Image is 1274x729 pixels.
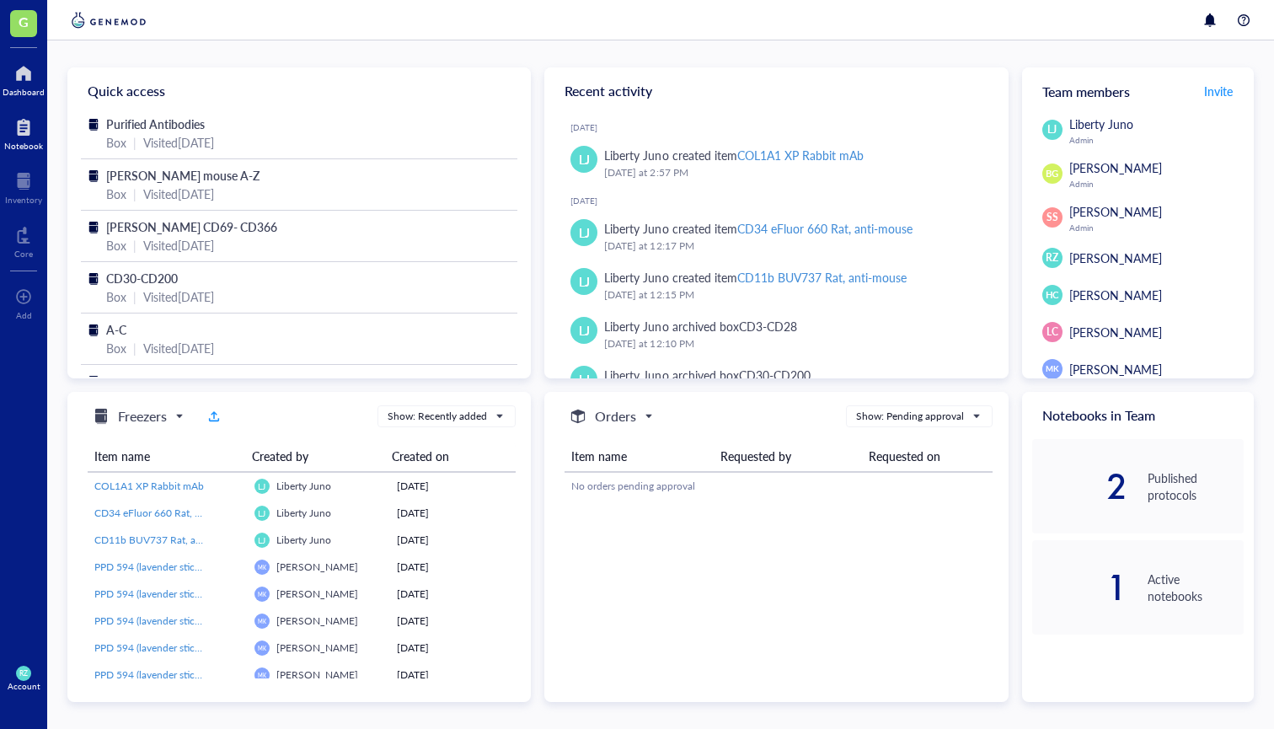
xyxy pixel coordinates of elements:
th: Item name [88,441,245,472]
div: No orders pending approval [571,479,986,494]
span: CD11b BUV737 Rat, anti-mouse [94,533,240,547]
span: RZ [19,669,28,678]
span: MK [258,564,266,571]
a: PPD 594 (lavender sticker) [94,587,241,602]
th: Requested on [862,441,993,472]
div: Visited [DATE] [143,185,214,203]
span: MK [258,591,266,598]
th: Requested by [714,441,862,472]
span: [PERSON_NAME] mouse A-Z [106,167,260,184]
span: [PERSON_NAME] [1069,203,1162,220]
div: CD3-CD28 [739,318,797,335]
div: Quick access [67,67,531,115]
div: [DATE] at 2:57 PM [604,164,981,181]
div: Show: Recently added [388,409,487,424]
span: PPD 594 (lavender sticker) [94,667,211,682]
div: Visited [DATE] [143,236,214,255]
span: [PERSON_NAME] [276,667,358,682]
div: Liberty Juno created item [604,146,863,164]
div: Box [106,185,126,203]
span: [PERSON_NAME] [1069,361,1162,378]
span: PPD 594 (lavender sticker) [94,641,211,655]
div: | [133,185,136,203]
div: [DATE] at 12:15 PM [604,287,981,303]
div: | [133,236,136,255]
div: [DATE] [397,560,509,575]
span: Liberty Juno [276,506,331,520]
span: LJ [258,481,265,491]
span: COL1A1 XP Rabbit mAb [94,479,204,493]
div: Notebook [4,141,43,151]
div: | [133,339,136,357]
a: PPD 594 (lavender sticker) [94,614,241,629]
div: [DATE] [397,667,509,683]
div: Liberty Juno created item [604,268,907,287]
span: P-Z [106,373,125,389]
button: Invite [1203,78,1234,105]
span: LJ [258,535,265,545]
span: PPD 594 (lavender sticker) [94,560,211,574]
div: Core [14,249,33,259]
div: Liberty Juno archived box [604,317,796,335]
div: Admin [1069,222,1244,233]
div: [DATE] [397,533,509,548]
a: Core [14,222,33,259]
div: Notebooks in Team [1022,392,1254,439]
a: Notebook [4,114,43,151]
th: Item name [565,441,713,472]
div: Dashboard [3,87,45,97]
span: MK [258,645,266,651]
div: CD11b BUV737 Rat, anti-mouse [737,269,907,286]
div: Recent activity [544,67,1008,115]
a: PPD 594 (lavender sticker) [94,641,241,656]
div: Account [8,681,40,691]
a: CD11b BUV737 Rat, anti-mouse [94,533,241,548]
span: [PERSON_NAME] [276,614,358,628]
div: [DATE] [570,196,994,206]
a: COL1A1 XP Rabbit mAb [94,479,241,494]
div: Liberty Juno created item [604,219,913,238]
a: LJLiberty Juno created itemCD34 eFluor 660 Rat, anti-mouse[DATE] at 12:17 PM [558,212,994,261]
div: Add [16,310,32,320]
span: Liberty Juno [276,533,331,547]
div: [DATE] [397,479,509,494]
div: Show: Pending approval [856,409,964,424]
div: [DATE] [397,506,509,521]
span: Liberty Juno [276,479,331,493]
span: [PERSON_NAME] [276,641,358,655]
div: Box [106,339,126,357]
div: Team members [1022,67,1254,115]
div: [DATE] at 12:10 PM [604,335,981,352]
div: [DATE] [397,614,509,629]
span: Invite [1204,83,1233,99]
a: PPD 594 (lavender sticker) [94,667,241,683]
span: HC [1046,288,1059,303]
div: Box [106,287,126,306]
span: BG [1046,167,1059,181]
img: genemod-logo [67,10,150,30]
div: [DATE] [397,587,509,602]
span: [PERSON_NAME] [1069,287,1162,303]
span: [PERSON_NAME] CD69- CD366 [106,218,277,235]
h5: Orders [595,406,636,426]
span: [PERSON_NAME] [1069,249,1162,266]
span: A-C [106,321,126,338]
div: [DATE] [397,641,509,656]
a: LJLiberty Juno created itemCD11b BUV737 Rat, anti-mouse[DATE] at 12:15 PM [558,261,994,310]
a: Inventory [5,168,42,205]
div: | [133,133,136,152]
div: Box [106,133,126,152]
div: Published protocols [1148,469,1244,503]
span: [PERSON_NAME] [1069,324,1162,340]
div: [DATE] at 12:17 PM [604,238,981,255]
div: 1 [1032,574,1128,601]
span: PPD 594 (lavender sticker) [94,587,211,601]
a: PPD 594 (lavender sticker) [94,560,241,575]
span: LJ [258,508,265,518]
span: PPD 594 (lavender sticker) [94,614,211,628]
a: LJLiberty Juno created itemCOL1A1 XP Rabbit mAb[DATE] at 2:57 PM [558,139,994,188]
div: Admin [1069,179,1244,189]
th: Created on [385,441,508,472]
div: Box [106,236,126,255]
